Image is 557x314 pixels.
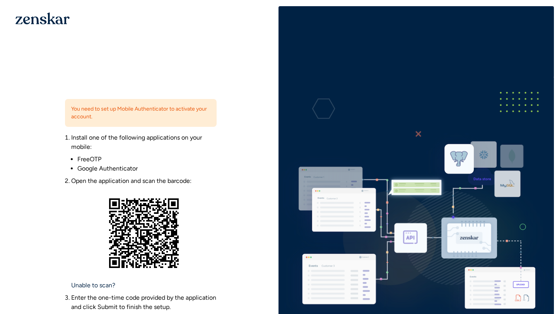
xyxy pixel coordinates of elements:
li: Google Authenticator [77,164,217,173]
p: Open the application and scan the barcode: [71,176,217,186]
a: Unable to scan? [71,281,115,290]
p: Install one of the following applications on your mobile: [71,133,217,152]
img: 1OGAJ2xQqyY4LXKgY66KYq0eOWRCkrZdAb3gUhuVAqdWPZE9SRJmCz+oDMSn4zDLXe31Ii730ItAGKgCKgCCgCikA4Av8PJUP... [15,12,70,24]
li: Enter the one-time code provided by the application and click Submit to finish the setup. [71,293,217,312]
div: You need to set up Mobile Authenticator to activate your account. [65,99,217,127]
li: FreeOTP [77,155,217,164]
img: Figure: Barcode [96,186,191,281]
